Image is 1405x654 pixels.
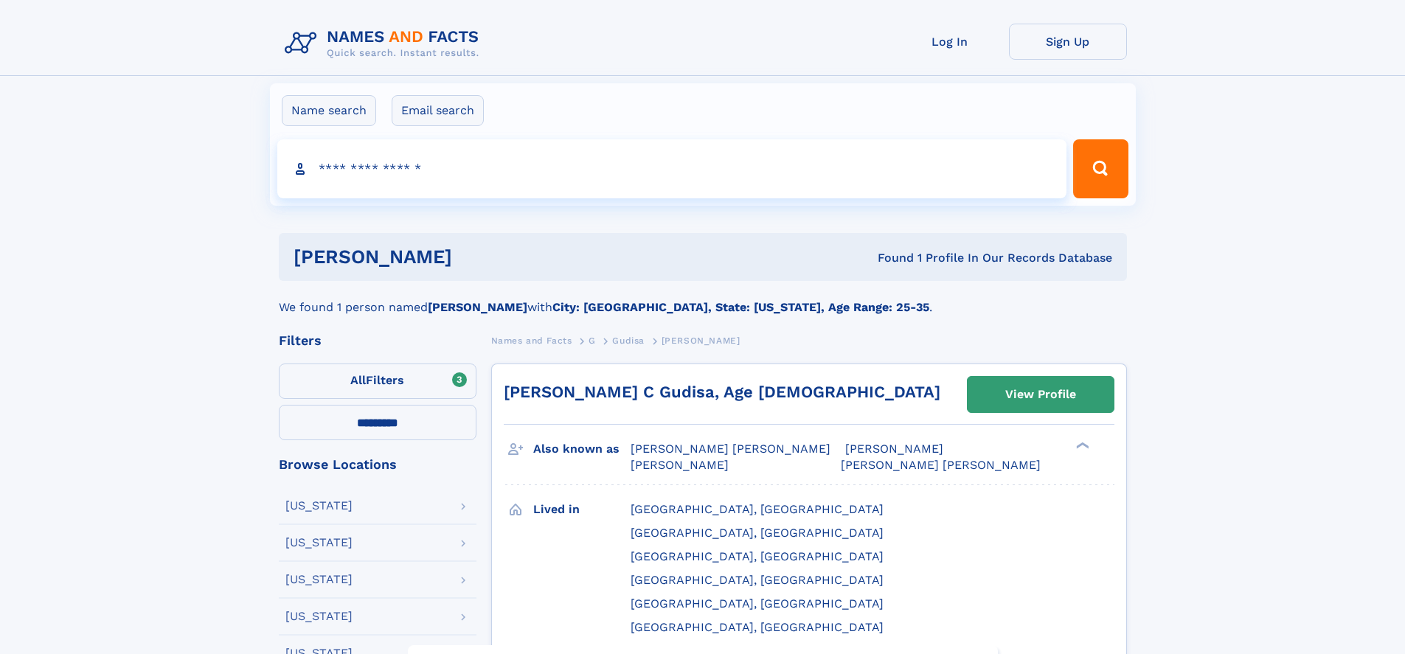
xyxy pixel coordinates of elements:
span: [PERSON_NAME] [PERSON_NAME] [841,458,1041,472]
span: [GEOGRAPHIC_DATA], [GEOGRAPHIC_DATA] [631,549,884,563]
a: [PERSON_NAME] C Gudisa, Age [DEMOGRAPHIC_DATA] [504,383,940,401]
a: Sign Up [1009,24,1127,60]
a: Gudisa [612,331,645,349]
span: [GEOGRAPHIC_DATA], [GEOGRAPHIC_DATA] [631,596,884,610]
span: [PERSON_NAME] [662,335,740,346]
div: Filters [279,334,476,347]
div: ❯ [1072,441,1090,451]
span: [PERSON_NAME] [845,442,943,456]
div: We found 1 person named with . [279,281,1127,316]
div: View Profile [1005,378,1076,411]
img: Logo Names and Facts [279,24,491,63]
div: [US_STATE] [285,610,353,622]
div: Browse Locations [279,458,476,471]
div: [US_STATE] [285,500,353,512]
button: Search Button [1073,139,1128,198]
a: View Profile [968,377,1114,412]
label: Email search [392,95,484,126]
input: search input [277,139,1067,198]
span: G [589,335,596,346]
div: [US_STATE] [285,574,353,585]
span: [PERSON_NAME] [PERSON_NAME] [631,442,830,456]
label: Filters [279,363,476,399]
span: [PERSON_NAME] [631,458,729,472]
span: [GEOGRAPHIC_DATA], [GEOGRAPHIC_DATA] [631,526,884,540]
a: Names and Facts [491,331,572,349]
h3: Also known as [533,436,631,462]
span: [GEOGRAPHIC_DATA], [GEOGRAPHIC_DATA] [631,620,884,634]
span: All [350,373,366,387]
a: Log In [891,24,1009,60]
b: [PERSON_NAME] [428,300,527,314]
h1: [PERSON_NAME] [294,248,665,266]
span: Gudisa [612,335,645,346]
div: [US_STATE] [285,537,353,549]
label: Name search [282,95,376,126]
b: City: [GEOGRAPHIC_DATA], State: [US_STATE], Age Range: 25-35 [552,300,929,314]
h3: Lived in [533,497,631,522]
div: Found 1 Profile In Our Records Database [665,250,1112,266]
a: G [589,331,596,349]
span: [GEOGRAPHIC_DATA], [GEOGRAPHIC_DATA] [631,502,884,516]
span: [GEOGRAPHIC_DATA], [GEOGRAPHIC_DATA] [631,573,884,587]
